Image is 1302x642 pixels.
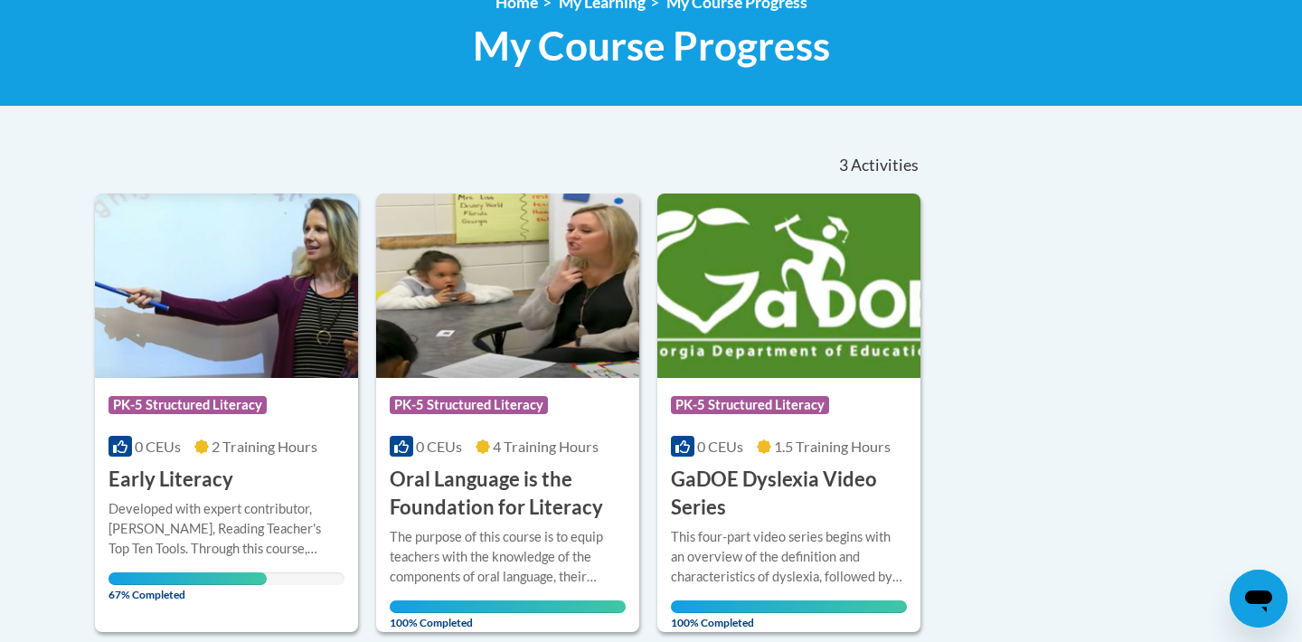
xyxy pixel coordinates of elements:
span: 0 CEUs [416,438,462,455]
span: PK-5 Structured Literacy [390,396,548,414]
span: 1.5 Training Hours [774,438,891,455]
h3: Oral Language is the Foundation for Literacy [390,466,626,522]
div: The purpose of this course is to equip teachers with the knowledge of the components of oral lang... [390,527,626,587]
span: 67% Completed [108,572,267,601]
a: Course LogoPK-5 Structured Literacy0 CEUs2 Training Hours Early LiteracyDeveloped with expert con... [95,194,358,631]
span: 100% Completed [671,600,907,629]
span: PK-5 Structured Literacy [108,396,267,414]
span: 0 CEUs [135,438,181,455]
img: Course Logo [95,194,358,378]
div: Your progress [108,572,267,585]
span: 3 [839,156,848,175]
span: 100% Completed [390,600,626,629]
span: 2 Training Hours [212,438,317,455]
h3: GaDOE Dyslexia Video Series [671,466,907,522]
iframe: Button to launch messaging window [1230,570,1288,628]
img: Course Logo [376,194,639,378]
div: Developed with expert contributor, [PERSON_NAME], Reading Teacher's Top Ten Tools. Through this c... [108,499,344,559]
div: This four-part video series begins with an overview of the definition and characteristics of dysl... [671,527,907,587]
span: 0 CEUs [697,438,743,455]
span: PK-5 Structured Literacy [671,396,829,414]
a: Course LogoPK-5 Structured Literacy0 CEUs1.5 Training Hours GaDOE Dyslexia Video SeriesThis four-... [657,194,920,631]
div: Your progress [390,600,626,613]
h3: Early Literacy [108,466,233,494]
span: 4 Training Hours [493,438,599,455]
div: Your progress [671,600,907,613]
span: My Course Progress [473,22,830,70]
img: Course Logo [657,194,920,378]
a: Course LogoPK-5 Structured Literacy0 CEUs4 Training Hours Oral Language is the Foundation for Lit... [376,194,639,631]
span: Activities [851,156,919,175]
